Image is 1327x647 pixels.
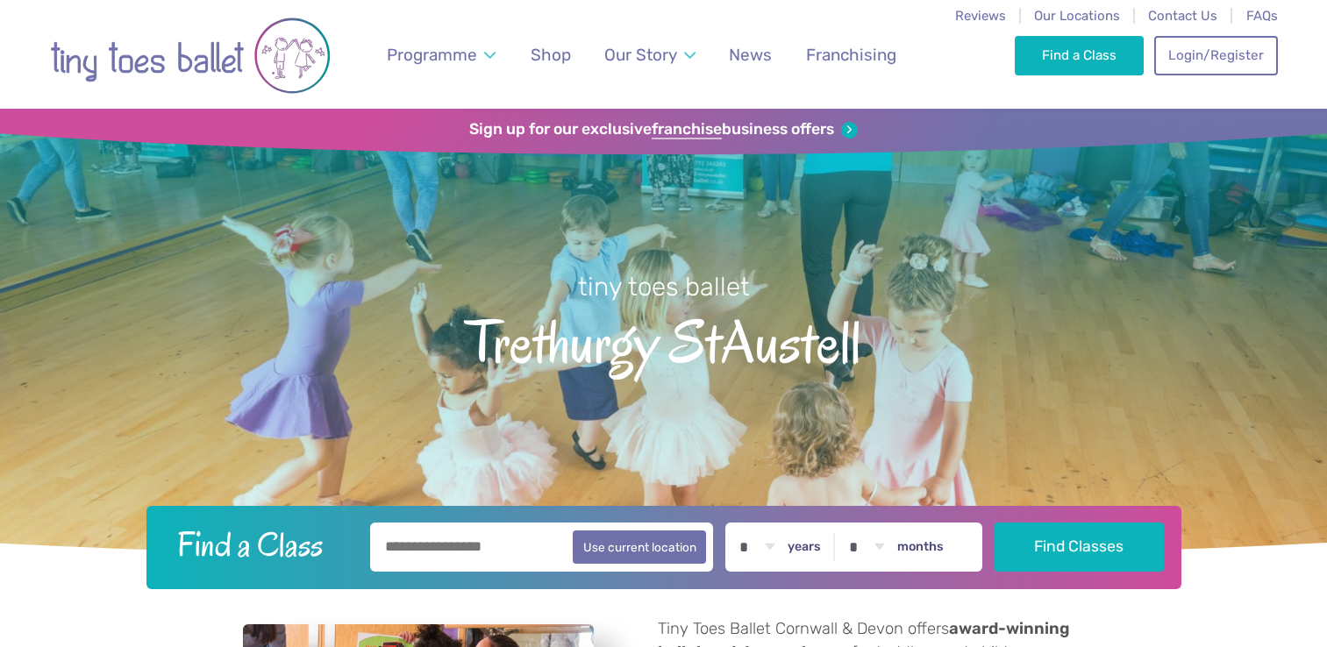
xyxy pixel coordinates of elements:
[995,523,1164,572] button: Find Classes
[163,523,358,566] h2: Find a Class
[652,120,722,139] strong: franchise
[1154,36,1277,75] a: Login/Register
[729,45,772,65] span: News
[1015,36,1144,75] a: Find a Class
[522,34,579,75] a: Shop
[31,304,1296,375] span: Trethurgy StAustell
[469,120,858,139] a: Sign up for our exclusivefranchisebusiness offers
[387,45,477,65] span: Programme
[573,530,707,564] button: Use current location
[50,11,331,100] img: tiny toes ballet
[578,272,750,302] small: tiny toes ballet
[596,34,703,75] a: Our Story
[604,45,677,65] span: Our Story
[797,34,904,75] a: Franchising
[1148,8,1217,24] a: Contact Us
[1246,8,1278,24] a: FAQs
[788,539,821,555] label: years
[806,45,896,65] span: Franchising
[378,34,503,75] a: Programme
[531,45,571,65] span: Shop
[1034,8,1120,24] a: Our Locations
[721,34,781,75] a: News
[897,539,944,555] label: months
[955,8,1006,24] a: Reviews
